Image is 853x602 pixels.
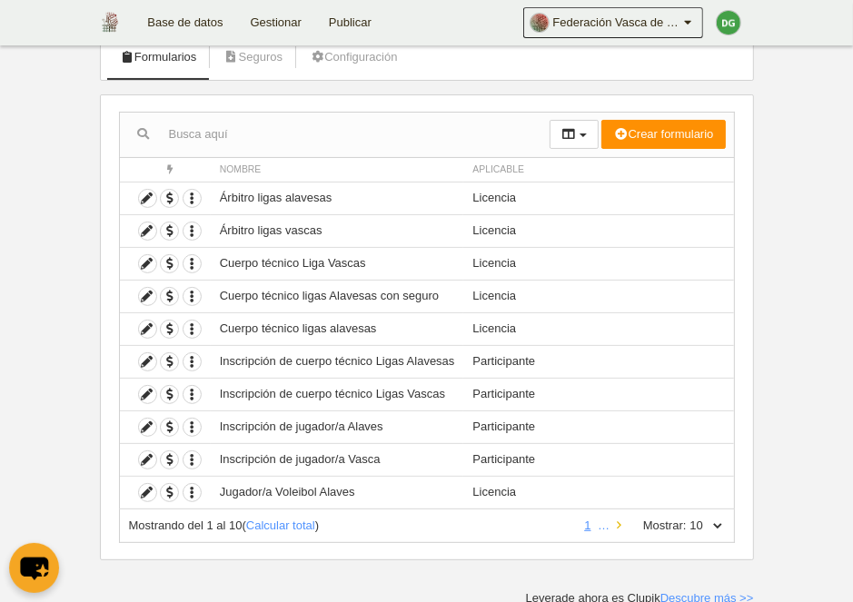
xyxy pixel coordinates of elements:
[110,44,207,71] a: Formularios
[120,121,550,148] input: Busca aquí
[129,518,572,534] div: ( )
[463,345,733,378] td: Participante
[220,164,262,174] span: Nombre
[211,410,464,443] td: Inscripción de jugador/a Alaves
[580,518,594,532] a: 1
[463,214,733,247] td: Licencia
[211,476,464,508] td: Jugador/a Voleibol Alaves
[300,44,407,71] a: Configuración
[463,280,733,312] td: Licencia
[625,518,687,534] label: Mostrar:
[717,11,740,35] img: c2l6ZT0zMHgzMCZmcz05JnRleHQ9REcmYmc9NDNhMDQ3.png
[463,443,733,476] td: Participante
[9,543,59,593] button: chat-button
[523,7,703,38] a: Federación Vasca de Voleibol
[246,518,315,532] a: Calcular total
[601,120,725,149] button: Crear formulario
[553,14,680,32] span: Federación Vasca de Voleibol
[211,214,464,247] td: Árbitro ligas vascas
[211,280,464,312] td: Cuerpo técnico ligas Alavesas con seguro
[463,247,733,280] td: Licencia
[211,443,464,476] td: Inscripción de jugador/a Vasca
[213,44,293,71] a: Seguros
[100,11,119,33] img: Federación Vasca de Voleibol
[211,378,464,410] td: Inscripción de cuerpo técnico Ligas Vascas
[598,518,610,534] li: …
[129,518,243,532] span: Mostrando del 1 al 10
[211,247,464,280] td: Cuerpo técnico Liga Vascas
[463,410,733,443] td: Participante
[211,182,464,214] td: Árbitro ligas alavesas
[531,14,549,32] img: Oa2hBJ8rYK13.30x30.jpg
[211,312,464,345] td: Cuerpo técnico ligas alavesas
[463,378,733,410] td: Participante
[211,345,464,378] td: Inscripción de cuerpo técnico Ligas Alavesas
[463,476,733,508] td: Licencia
[463,182,733,214] td: Licencia
[463,312,733,345] td: Licencia
[472,164,524,174] span: Aplicable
